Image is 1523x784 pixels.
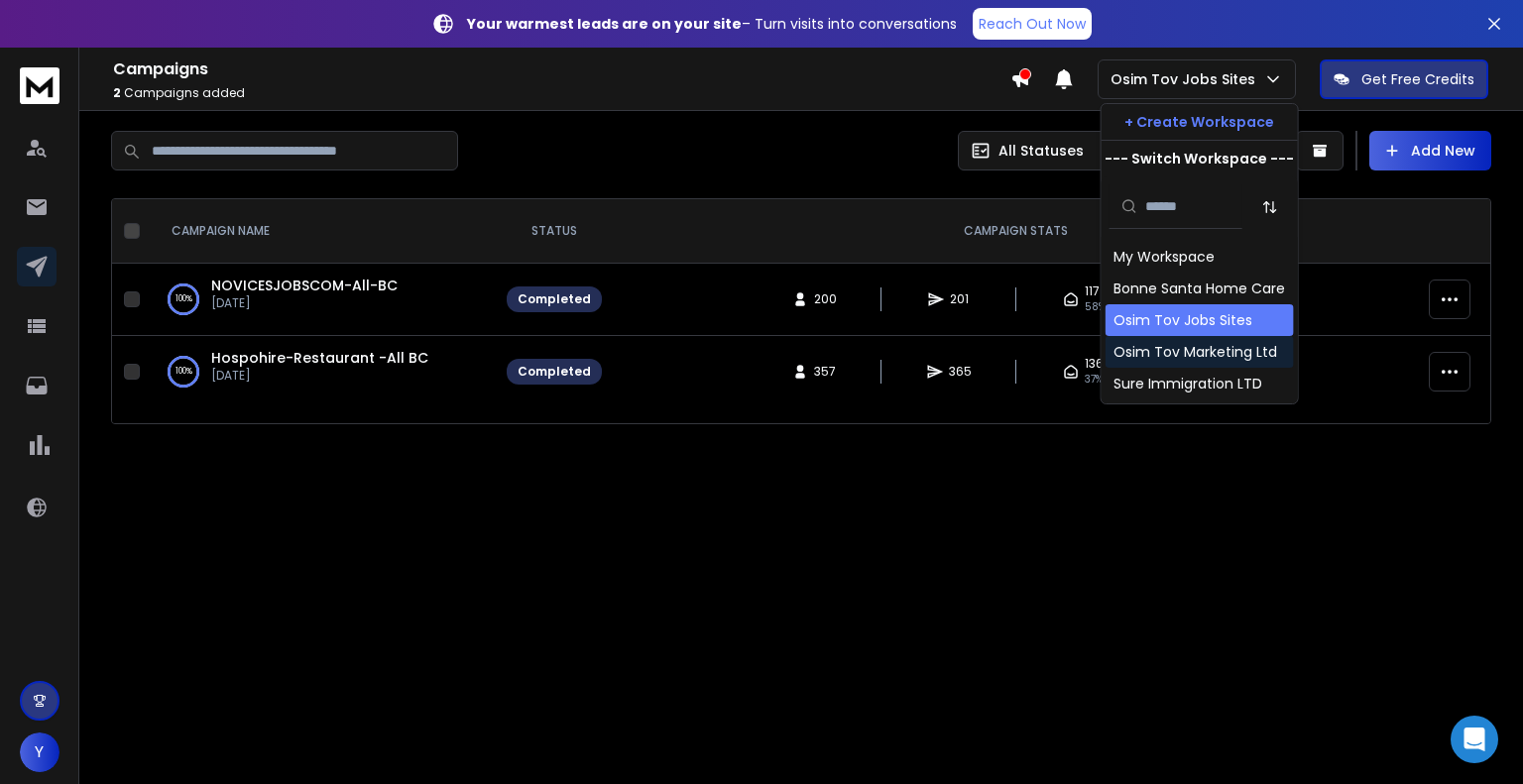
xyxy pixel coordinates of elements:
p: Campaigns added [113,85,1010,101]
p: Get Free Credits [1361,69,1474,89]
p: + Create Workspace [1124,112,1274,132]
div: Open Intercom Messenger [1451,716,1498,763]
a: Hospohire-Restaurant -All BC [211,348,428,368]
span: 365 [949,364,972,380]
h1: Campaigns [113,57,1010,81]
p: --- Switch Workspace --- [1105,149,1294,168]
td: 100%NOVICESJOBSCOM-All-BC[DATE] [148,264,495,336]
div: Osim Tov Jobs Sites [1113,310,1252,330]
p: 100 % [176,362,192,382]
p: Reach Out Now [979,14,1086,34]
span: 117 [1085,283,1100,299]
span: 201 [950,291,970,307]
span: 37 % [1085,372,1103,388]
a: Reach Out Now [973,8,1092,40]
div: Completed [518,291,591,307]
p: – Turn visits into conversations [467,14,957,34]
span: 200 [814,291,837,307]
button: Y [20,732,59,772]
span: 2 [113,84,121,101]
p: 100 % [176,289,192,309]
button: + Create Workspace [1102,104,1298,140]
div: My Workspace [1113,247,1215,267]
td: 100%Hospohire-Restaurant -All BC[DATE] [148,336,495,408]
img: logo [20,67,59,104]
div: Osim Tov Marketing Ltd [1113,342,1277,362]
a: NOVICESJOBSCOM-All-BC [211,276,398,295]
div: Sure Immigration LTD [1113,374,1262,393]
span: 58 % [1085,299,1106,315]
div: Completed [518,364,591,380]
button: Sort by Sort A-Z [1250,187,1290,227]
p: All Statuses [998,141,1084,161]
button: Add New [1369,131,1491,170]
p: [DATE] [211,368,428,384]
th: CAMPAIGN STATS [614,199,1417,264]
div: Bonne Santa Home Care [1113,279,1285,298]
p: Osim Tov Jobs Sites [1111,69,1263,89]
th: CAMPAIGN NAME [148,199,495,264]
button: Get Free Credits [1320,59,1488,99]
span: 136 [1085,356,1104,372]
th: STATUS [495,199,614,264]
span: 357 [814,364,836,380]
strong: Your warmest leads are on your site [467,14,742,34]
p: [DATE] [211,295,398,311]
